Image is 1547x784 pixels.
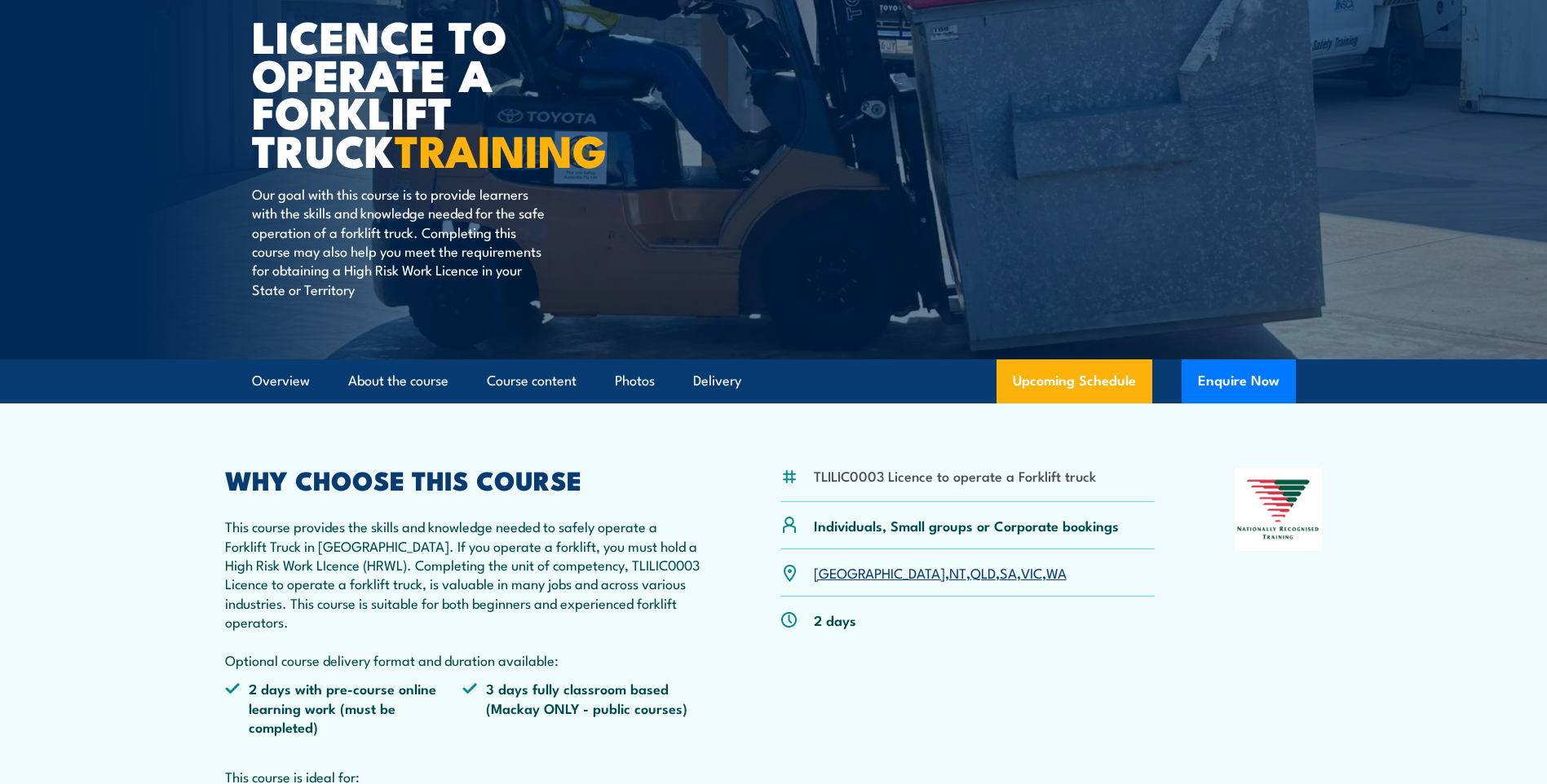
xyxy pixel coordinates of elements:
[814,466,1096,485] li: TLILIC0003 Licence to operate a Forklift truck
[395,115,607,183] strong: TRAINING
[814,516,1119,535] p: Individuals, Small groups or Corporate bookings
[1000,562,1017,582] a: SA
[252,359,310,403] a: Overview
[225,517,701,669] p: This course provides the skills and knowledge needed to safely operate a Forklift Truck in [GEOGR...
[1182,359,1296,403] button: Enquire Now
[949,562,966,582] a: NT
[252,184,550,298] p: Our goal with this course is to provide learners with the skills and knowledge needed for the saf...
[1235,468,1323,551] img: Nationally Recognised Training logo.
[487,359,577,403] a: Course content
[1021,562,1042,582] a: VIC
[225,468,701,491] h2: WHY CHOOSE THIS COURSE
[462,679,701,736] li: 3 days fully classroom based (Mackay ONLY - public courses)
[348,359,449,403] a: About the course
[252,16,655,169] h1: Licence to operate a forklift truck
[615,359,655,403] a: Photos
[970,562,996,582] a: QLD
[814,562,945,582] a: [GEOGRAPHIC_DATA]
[225,679,463,736] li: 2 days with pre-course online learning work (must be completed)
[1046,562,1067,582] a: WA
[814,563,1067,582] p: , , , , ,
[814,610,856,629] p: 2 days
[693,359,741,403] a: Delivery
[997,359,1152,403] a: Upcoming Schedule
